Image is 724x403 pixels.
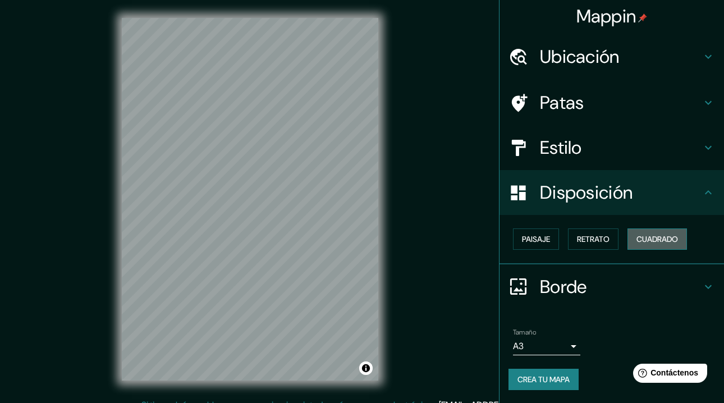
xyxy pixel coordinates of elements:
font: Retrato [577,234,610,244]
button: Activar o desactivar atribución [359,361,373,375]
font: Paisaje [522,234,550,244]
font: Ubicación [540,45,620,68]
div: Patas [500,80,724,125]
font: Tamaño [513,328,536,337]
font: Borde [540,275,587,299]
button: Cuadrado [627,228,687,250]
button: Crea tu mapa [508,369,579,390]
iframe: Lanzador de widgets de ayuda [624,359,712,391]
font: A3 [513,340,524,352]
font: Estilo [540,136,582,159]
font: Mappin [576,4,636,28]
div: Ubicación [500,34,724,79]
font: Patas [540,91,584,115]
button: Retrato [568,228,618,250]
img: pin-icon.png [638,13,647,22]
div: Estilo [500,125,724,170]
canvas: Mapa [122,18,378,381]
div: Borde [500,264,724,309]
font: Cuadrado [636,234,678,244]
div: Disposición [500,170,724,215]
font: Crea tu mapa [517,374,570,384]
div: A3 [513,337,580,355]
button: Paisaje [513,228,559,250]
font: Disposición [540,181,633,204]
